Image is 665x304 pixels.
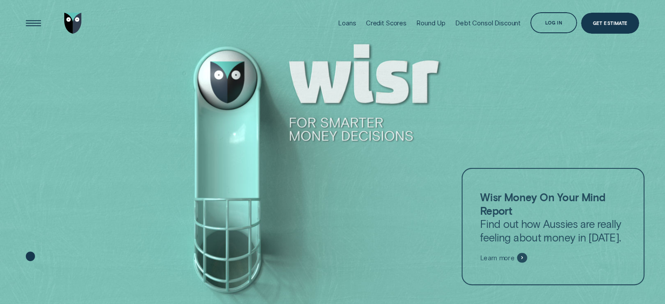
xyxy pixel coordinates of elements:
p: Find out how Aussies are really feeling about money in [DATE]. [480,191,626,244]
a: Wisr Money On Your Mind ReportFind out how Aussies are really feeling about money in [DATE].Learn... [462,168,644,286]
button: Log in [530,12,577,33]
a: Get Estimate [581,13,639,34]
strong: Wisr Money On Your Mind Report [480,191,606,217]
div: Round Up [416,19,446,27]
div: Loans [338,19,356,27]
span: Learn more [480,254,515,262]
img: Wisr [64,13,82,34]
div: Debt Consol Discount [455,19,521,27]
div: Credit Scores [366,19,407,27]
button: Open Menu [23,13,44,34]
